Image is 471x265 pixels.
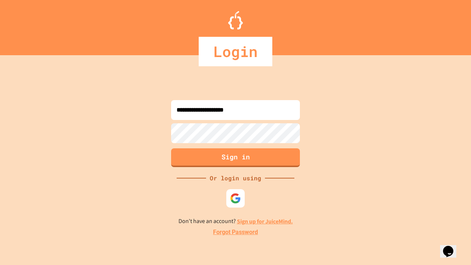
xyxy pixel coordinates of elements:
img: Logo.svg [228,11,243,29]
a: Sign up for JuiceMind. [237,218,293,225]
div: Login [199,37,272,66]
div: Or login using [206,174,265,183]
img: google-icon.svg [230,193,241,204]
iframe: chat widget [440,236,464,258]
button: Sign in [171,148,300,167]
iframe: chat widget [410,204,464,235]
p: Don't have an account? [178,217,293,226]
a: Forgot Password [213,228,258,237]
